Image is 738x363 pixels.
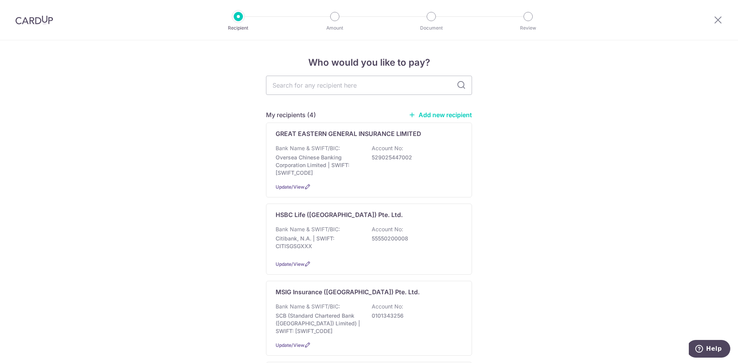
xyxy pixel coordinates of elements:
p: 55550200008 [372,235,458,242]
p: MSIG Insurance ([GEOGRAPHIC_DATA]) Pte. Ltd. [276,287,420,297]
p: Bank Name & SWIFT/BIC: [276,144,340,152]
a: Update/View [276,342,304,348]
p: Bank Name & SWIFT/BIC: [276,225,340,233]
p: Review [500,24,557,32]
p: Citibank, N.A. | SWIFT: CITISGSGXXX [276,235,362,250]
p: Account No: [372,144,403,152]
iframe: Opens a widget where you can find more information [689,340,730,359]
h4: Who would you like to pay? [266,56,472,70]
h5: My recipients (4) [266,110,316,119]
p: SCB (Standard Chartered Bank ([GEOGRAPHIC_DATA]) Limited) | SWIFT: [SWIFT_CODE] [276,312,362,335]
input: Search for any recipient here [266,76,472,95]
p: Account No: [372,225,403,233]
p: Oversea Chinese Banking Corporation Limited | SWIFT: [SWIFT_CODE] [276,154,362,177]
a: Add new recipient [409,111,472,119]
img: CardUp [15,15,53,25]
p: Amount [306,24,363,32]
p: Recipient [210,24,267,32]
p: HSBC Life ([GEOGRAPHIC_DATA]) Pte. Ltd. [276,210,403,219]
p: Document [403,24,460,32]
a: Update/View [276,184,304,190]
a: Update/View [276,261,304,267]
p: 0101343256 [372,312,458,320]
p: Account No: [372,303,403,310]
p: GREAT EASTERN GENERAL INSURANCE LIMITED [276,129,421,138]
p: Bank Name & SWIFT/BIC: [276,303,340,310]
p: 529025447002 [372,154,458,161]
